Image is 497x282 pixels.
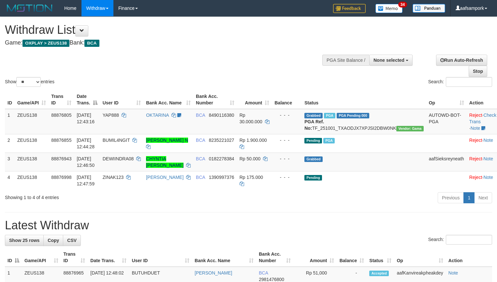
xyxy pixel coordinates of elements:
[51,113,71,118] span: 88876805
[274,155,299,162] div: - - -
[5,235,44,246] a: Show 25 rows
[469,156,482,161] a: Reject
[469,113,482,118] a: Reject
[84,40,99,47] span: BCA
[5,40,325,46] h4: Game: Bank:
[51,175,71,180] span: 88876998
[77,113,95,124] span: [DATE] 12:43:16
[240,113,262,124] span: Rp 30.000.000
[146,138,188,143] a: [PERSON_NAME] N
[196,156,205,161] span: BCA
[51,138,71,143] span: 88876855
[43,235,63,246] a: Copy
[426,90,467,109] th: Op: activate to sort column ascending
[209,113,234,118] span: Copy 8490116380 to clipboard
[15,109,49,134] td: ZEUS138
[483,175,493,180] a: Note
[67,238,77,243] span: CSV
[237,90,272,109] th: Amount: activate to sort column ascending
[394,248,446,267] th: Op: activate to sort column ascending
[103,175,124,180] span: ZINAK123
[304,138,322,143] span: Pending
[304,119,324,131] b: PGA Ref. No:
[369,271,389,276] span: Accepted
[304,156,323,162] span: Grabbed
[193,90,237,109] th: Bank Acc. Number: activate to sort column ascending
[15,134,49,153] td: ZEUS138
[259,277,284,282] span: Copy 2981476800 to clipboard
[240,138,267,143] span: Rp 1.900.000
[5,192,202,201] div: Showing 1 to 4 of 4 entries
[469,138,482,143] a: Reject
[103,138,130,143] span: BUMIL4NGIT
[5,171,15,190] td: 4
[196,113,205,118] span: BCA
[61,248,88,267] th: Trans ID: activate to sort column ascending
[209,175,234,180] span: Copy 1390997376 to clipboard
[322,55,369,66] div: PGA Site Balance /
[77,138,95,149] span: [DATE] 12:44:28
[446,248,492,267] th: Action
[15,90,49,109] th: Game/API: activate to sort column ascending
[337,248,367,267] th: Balance: activate to sort column ascending
[324,113,335,118] span: Marked by aafmaleo
[49,90,74,109] th: Trans ID: activate to sort column ascending
[240,156,261,161] span: Rp 50.000
[337,113,369,118] span: PGA Pending
[272,90,302,109] th: Balance
[5,3,54,13] img: MOTION_logo.png
[333,4,366,13] img: Feedback.jpg
[192,248,256,267] th: Bank Acc. Name: activate to sort column ascending
[304,175,322,181] span: Pending
[469,66,487,77] a: Stop
[446,235,492,245] input: Search:
[15,153,49,171] td: ZEUS138
[426,109,467,134] td: AUTOWD-BOT-PGA
[413,4,445,13] img: panduan.png
[302,90,426,109] th: Status
[143,90,193,109] th: Bank Acc. Name: activate to sort column ascending
[103,113,119,118] span: YAP888
[15,171,49,190] td: ZEUS138
[5,134,15,153] td: 2
[146,156,183,168] a: CHYNTIA [PERSON_NAME]
[463,192,475,203] a: 1
[469,175,482,180] a: Reject
[240,175,263,180] span: Rp 175.000
[483,138,493,143] a: Note
[209,138,234,143] span: Copy 8235221027 to clipboard
[373,58,404,63] span: None selected
[471,126,480,131] a: Note
[5,153,15,171] td: 3
[100,90,143,109] th: User ID: activate to sort column ascending
[323,138,335,143] span: Marked by aafnoeunsreypich
[396,126,424,131] span: Vendor URL: https://trx31.1velocity.biz
[256,248,293,267] th: Bank Acc. Number: activate to sort column ascending
[375,4,403,13] img: Button%20Memo.svg
[428,235,492,245] label: Search:
[129,248,192,267] th: User ID: activate to sort column ascending
[428,77,492,87] label: Search:
[5,219,492,232] h1: Latest Withdraw
[209,156,234,161] span: Copy 0182278384 to clipboard
[274,174,299,181] div: - - -
[436,55,487,66] a: Run Auto-Refresh
[77,156,95,168] span: [DATE] 12:46:50
[369,55,413,66] button: None selected
[5,109,15,134] td: 1
[474,192,492,203] a: Next
[74,90,100,109] th: Date Trans.: activate to sort column descending
[195,270,232,275] a: [PERSON_NAME]
[5,23,325,36] h1: Withdraw List
[304,113,323,118] span: Grabbed
[5,248,22,267] th: ID: activate to sort column descending
[196,175,205,180] span: BCA
[22,40,69,47] span: OXPLAY > ZEUS138
[274,137,299,143] div: - - -
[22,248,61,267] th: Game/API: activate to sort column ascending
[274,112,299,118] div: - - -
[63,235,81,246] a: CSV
[446,77,492,87] input: Search:
[51,156,71,161] span: 88876943
[398,2,407,7] span: 34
